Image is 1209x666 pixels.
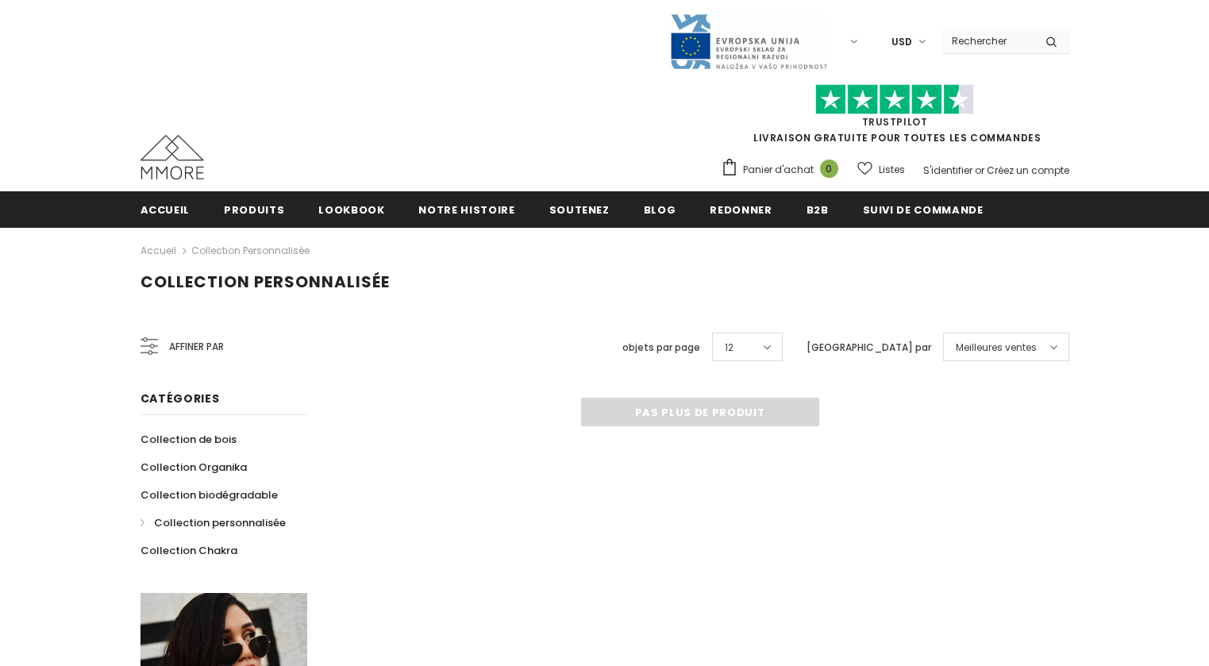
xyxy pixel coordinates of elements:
a: Redonner [710,191,772,227]
span: Panier d'achat [743,162,814,178]
a: Créez un compte [987,164,1069,177]
a: Panier d'achat 0 [721,158,846,182]
a: B2B [807,191,829,227]
a: Collection de bois [141,425,237,453]
a: TrustPilot [862,115,928,129]
a: Javni Razpis [669,34,828,48]
a: Notre histoire [418,191,514,227]
span: Suivi de commande [863,202,984,218]
span: Collection de bois [141,432,237,447]
a: Collection Chakra [141,537,237,564]
span: USD [891,34,912,50]
img: Cas MMORE [141,135,204,179]
a: Listes [857,156,905,183]
a: Collection personnalisée [141,509,286,537]
span: Blog [644,202,676,218]
span: 0 [820,160,838,178]
span: Collection personnalisée [154,515,286,530]
a: Collection personnalisée [191,244,310,257]
a: Accueil [141,241,176,260]
span: Collection Organika [141,460,247,475]
input: Search Site [942,29,1034,52]
a: soutenez [549,191,610,227]
img: Faites confiance aux étoiles pilotes [815,84,974,115]
span: Catégories [141,391,220,406]
span: 12 [725,340,733,356]
a: Accueil [141,191,191,227]
span: soutenez [549,202,610,218]
span: Redonner [710,202,772,218]
span: Lookbook [318,202,384,218]
label: objets par page [622,340,700,356]
span: LIVRAISON GRATUITE POUR TOUTES LES COMMANDES [721,91,1069,144]
a: Collection biodégradable [141,481,278,509]
span: Accueil [141,202,191,218]
span: Listes [879,162,905,178]
a: Lookbook [318,191,384,227]
a: Suivi de commande [863,191,984,227]
a: Collection Organika [141,453,247,481]
span: B2B [807,202,829,218]
span: Collection personnalisée [141,271,390,293]
span: Collection Chakra [141,543,237,558]
a: S'identifier [923,164,972,177]
span: Meilleures ventes [956,340,1037,356]
span: Produits [224,202,284,218]
a: Produits [224,191,284,227]
span: Affiner par [169,338,224,356]
label: [GEOGRAPHIC_DATA] par [807,340,931,356]
span: Collection biodégradable [141,487,278,502]
a: Blog [644,191,676,227]
img: Javni Razpis [669,13,828,71]
span: or [975,164,984,177]
span: Notre histoire [418,202,514,218]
